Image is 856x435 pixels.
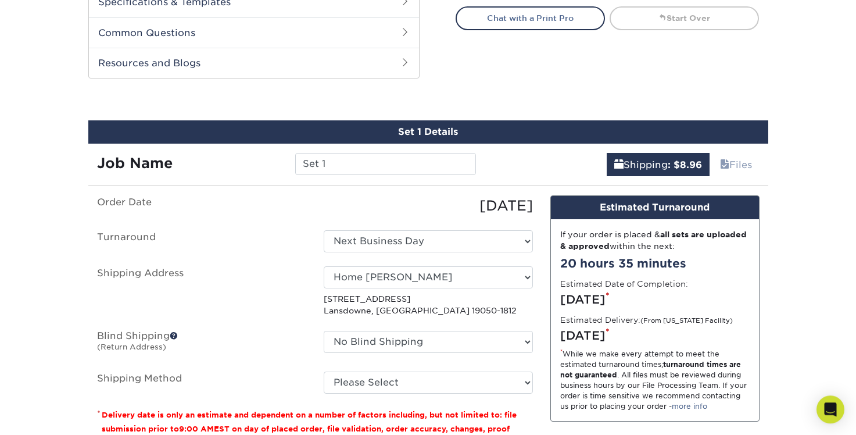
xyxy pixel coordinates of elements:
label: Blind Shipping [88,331,315,358]
div: If your order is placed & within the next: [560,229,750,252]
strong: turnaround times are not guaranteed [560,360,741,379]
div: [DATE] [560,291,750,308]
label: Order Date [88,195,315,216]
label: Turnaround [88,230,315,252]
span: files [720,159,729,170]
h2: Common Questions [89,17,419,48]
b: : $8.96 [668,159,702,170]
a: more info [672,402,707,411]
div: 20 hours 35 minutes [560,255,750,272]
small: (From [US_STATE] Facility) [640,317,733,325]
input: Enter a job name [295,153,476,175]
div: [DATE] [315,195,542,216]
a: Shipping: $8.96 [607,153,710,176]
label: Estimated Date of Completion: [560,278,688,290]
p: [STREET_ADDRESS] Lansdowne, [GEOGRAPHIC_DATA] 19050-1812 [324,293,533,317]
div: While we make every attempt to meet the estimated turnaround times; . All files must be reviewed ... [560,349,750,412]
a: Start Over [610,6,759,30]
div: [DATE] [560,327,750,344]
span: shipping [614,159,624,170]
label: Estimated Delivery: [560,314,733,326]
strong: Job Name [97,155,173,172]
div: Open Intercom Messenger [816,395,844,423]
a: Files [712,153,760,176]
span: 9:00 AM [179,425,214,433]
small: (Return Address) [97,343,166,351]
div: Estimated Turnaround [551,196,759,219]
label: Shipping Address [88,266,315,317]
h2: Resources and Blogs [89,48,419,78]
iframe: Google Customer Reviews [3,400,99,431]
a: Chat with a Print Pro [456,6,605,30]
label: Shipping Method [88,372,315,394]
div: Set 1 Details [88,120,768,144]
